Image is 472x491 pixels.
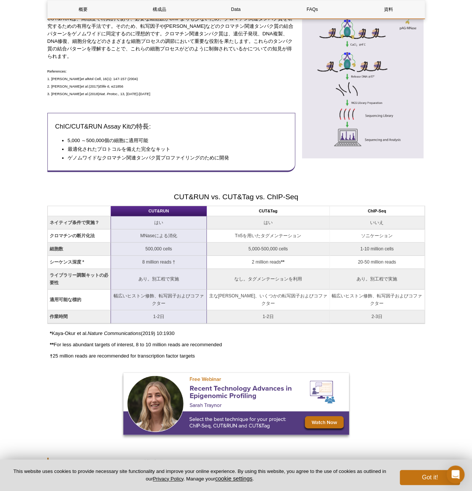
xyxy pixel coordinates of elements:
[81,92,89,96] em: et al.
[111,216,207,229] td: はい
[50,273,108,285] strong: ライブラリー調製キットの必要性
[330,256,425,269] td: 20-50 million reads
[68,145,280,153] li: 最適化されたプロトコルを備えた完全なキット
[207,242,330,256] td: 5,000-500,000 cells
[47,192,425,202] h2: CUT&RUN vs. CUT&Tag vs. ChIP-Seq
[123,373,349,435] img: Free Webinar
[111,242,207,256] td: 500,000 cells
[50,233,95,238] strong: クロマチンの断片化法
[207,229,330,242] td: Tn5を用いたタグメンテーション
[330,310,425,323] td: 2-3日
[88,330,141,336] em: Nature Communications
[47,458,425,468] h2: ChIC/CUT&RUN Assay Kitの構成品
[47,15,295,60] p: CUT&RUNは、高感度で特異的であり、必要な細胞数がChIPよりも少ないため、クロマチン関連タンパク質を研究するための有用な手法です。そのため、転写因子や[PERSON_NAME]などのクロマ...
[207,289,330,310] td: 主な[PERSON_NAME]、いくつかの転写因子およびコファクター
[50,297,81,302] strong: 適用可能な標的
[47,68,295,98] p: References: 1. [PERSON_NAME] Mol Cell, 16(1): 147-157 (2004) 2. [PERSON_NAME] (2017) , e21856 3. ...
[207,206,330,216] th: CUT&Tag
[123,373,349,437] a: Free Webinar Comparing ChIP, CUT&Tag and CUT&RUN
[207,216,330,229] td: はい
[330,289,425,310] td: 幅広いヒストン修飾、転写因子およびコファクター
[207,256,330,269] td: 2 million reads
[50,353,53,358] strong: †
[48,0,118,18] a: 概要
[50,352,425,359] p: 25 million reads are recommended for transcription factor targets
[99,92,118,96] em: Nat. Protoc.
[330,216,425,229] td: いいえ
[50,220,99,225] strong: ネイティブ条件で実施？
[207,269,330,289] td: なし。タグメンテーションを利用
[215,475,252,482] button: cookie settings
[330,269,425,289] td: あり。別工程で実施
[50,314,68,319] strong: 作業時間
[353,0,424,18] a: 資料
[12,468,387,482] p: This website uses cookies to provide necessary site functionality and improve your online experie...
[50,329,425,337] p: Kaya-Okur et al. (2019) 10:1930
[400,470,460,485] button: Got it!
[68,137,280,144] li: 5,000 ～500,000個の細胞に適用可能
[81,77,88,81] em: et al
[99,84,109,88] em: Elife 6
[153,476,183,482] a: Privacy Policy
[68,154,280,162] li: ゲノムワイドなクロマチン関連タンパク質プロファイリングのために開発
[81,84,89,88] em: et al.
[200,0,271,18] a: Data
[330,229,425,242] td: ソニケーション
[50,341,425,348] p: For less abundant targets of interest, 8 to 10 million reads are recommended
[330,206,425,216] th: ChIP-Seq
[277,0,348,18] a: FAQs
[55,122,287,131] h3: ChIC/CUT&RUN Assay Kitの特長:
[124,0,195,18] a: 構成品
[111,256,207,269] td: 8 million reads †
[111,310,207,323] td: 1-2日
[111,206,207,216] th: CUT&RUN
[111,269,207,289] td: あり。別工程で実施
[111,289,207,310] td: 幅広いヒストン修飾、転写因子およびコファクター
[111,229,207,242] td: MNaseによる消化
[207,310,330,323] td: 1-2日
[330,242,425,256] td: 1-10 million cells
[446,465,464,483] div: Open Intercom Messenger
[50,259,84,265] strong: シーケンス深度 *
[50,246,63,252] strong: 細胞数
